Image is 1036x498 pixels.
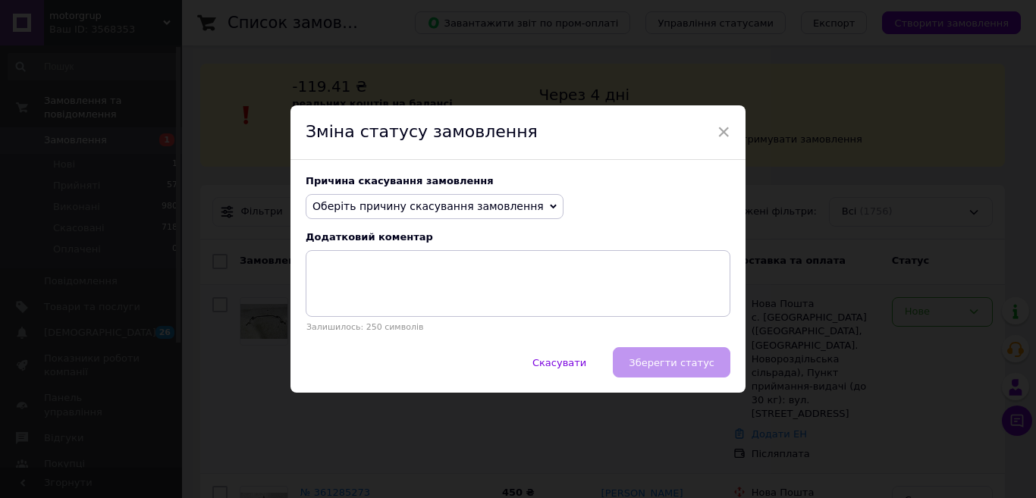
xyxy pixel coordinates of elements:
[290,105,746,160] div: Зміна статусу замовлення
[516,347,602,377] button: Скасувати
[306,175,730,186] div: Причина скасування замовлення
[532,357,586,368] span: Скасувати
[306,231,730,243] div: Додатковий коментар
[306,322,730,332] p: Залишилось: 250 символів
[312,200,544,212] span: Оберіть причину скасування замовлення
[717,119,730,145] span: ×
